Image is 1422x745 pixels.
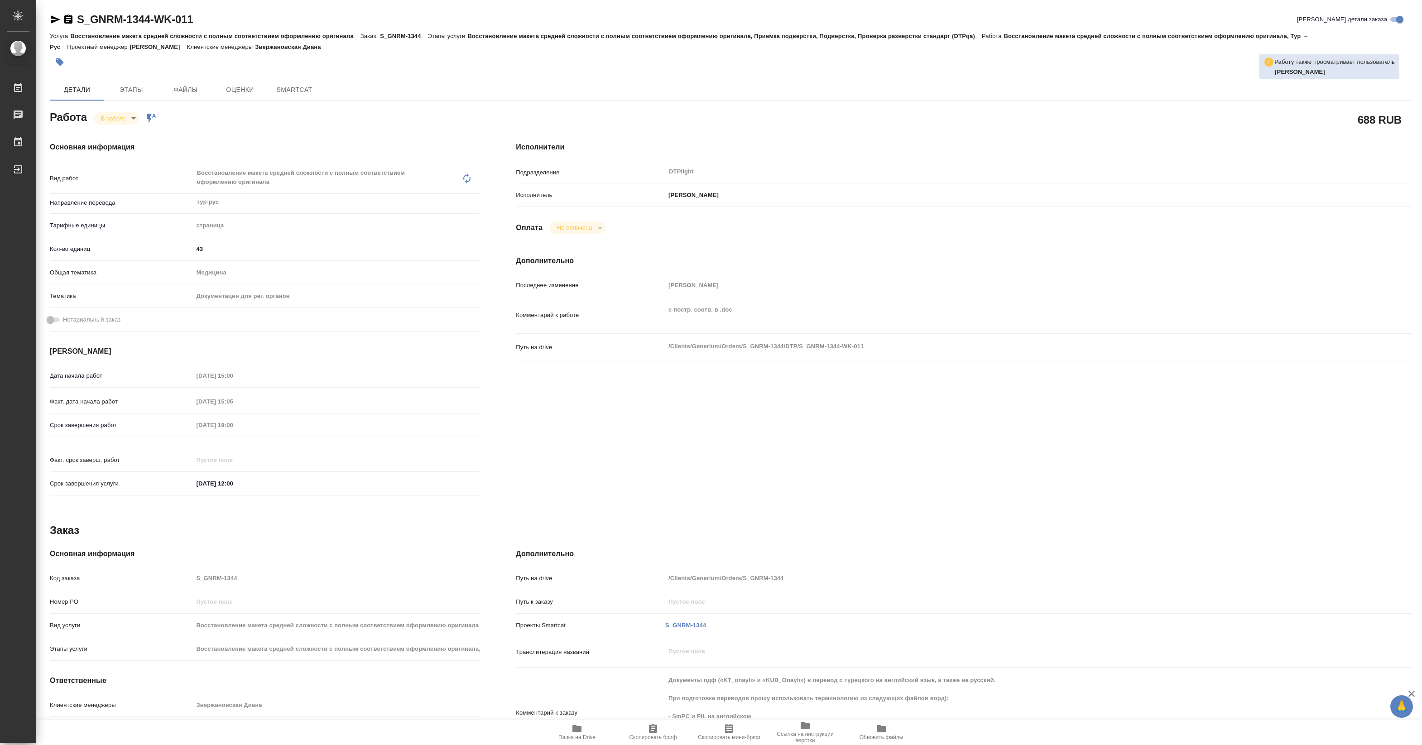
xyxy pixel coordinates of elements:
[1275,68,1325,75] b: [PERSON_NAME]
[187,43,255,50] p: Клиентские менеджеры
[516,648,665,657] p: Транслитерация названий
[50,456,193,465] p: Факт. срок заверш. работ
[98,115,128,122] button: В работе
[516,222,543,233] h4: Оплата
[1390,695,1413,718] button: 🙏
[50,701,193,710] p: Клиентские менеджеры
[665,572,1337,585] input: Пустое поле
[50,108,87,125] h2: Работа
[63,315,120,324] span: Нотариальный заказ
[50,479,193,488] p: Срок завершения услуги
[50,245,193,254] p: Кол-во единиц
[50,221,193,230] p: Тарифные единицы
[50,198,193,207] p: Направление перевода
[1358,112,1402,127] h2: 688 RUB
[193,595,480,608] input: Пустое поле
[558,734,596,740] span: Папка на Drive
[77,13,193,25] a: S_GNRM-1344-WK-011
[467,33,982,39] p: Восстановление макета средней сложности с полным соответствием оформлению оригинала, Приемка подв...
[516,281,665,290] p: Последнее изменение
[50,174,193,183] p: Вид работ
[193,395,272,408] input: Пустое поле
[516,708,665,717] p: Комментарий к заказу
[50,597,193,606] p: Номер РО
[50,675,480,686] h4: Ответственные
[50,33,70,39] p: Услуга
[629,734,677,740] span: Скопировать бриф
[516,597,665,606] p: Путь к заказу
[516,168,665,177] p: Подразделение
[516,548,1412,559] h4: Дополнительно
[516,142,1412,153] h4: Исполнители
[516,311,665,320] p: Комментарий к работе
[193,453,272,466] input: Пустое поле
[273,84,316,96] span: SmartCat
[50,548,480,559] h4: Основная информация
[94,112,139,125] div: В работе
[380,33,428,39] p: S_GNRM-1344
[550,221,605,234] div: В работе
[554,224,595,231] button: Не оплачена
[50,371,193,380] p: Дата начала работ
[50,52,70,72] button: Добавить тэг
[63,14,74,25] button: Скопировать ссылку
[773,731,838,744] span: Ссылка на инструкции верстки
[665,302,1337,327] textarea: с постр. соотв. в .doc
[164,84,207,96] span: Файлы
[1394,697,1409,716] span: 🙏
[50,421,193,430] p: Срок завершения работ
[516,191,665,200] p: Исполнитель
[70,33,360,39] p: Восстановление макета средней сложности с полным соответствием оформлению оригинала
[539,720,615,745] button: Папка на Drive
[193,418,272,432] input: Пустое поле
[665,279,1337,292] input: Пустое поле
[67,43,130,50] p: Проектный менеджер
[767,720,843,745] button: Ссылка на инструкции верстки
[50,574,193,583] p: Код заказа
[665,622,706,629] a: S_GNRM-1344
[193,572,480,585] input: Пустое поле
[982,33,1004,39] p: Работа
[1297,15,1387,24] span: [PERSON_NAME] детали заказа
[665,595,1337,608] input: Пустое поле
[516,343,665,352] p: Путь на drive
[665,339,1337,354] textarea: /Clients/Generium/Orders/S_GNRM-1344/DTP/S_GNRM-1344-WK-011
[843,720,919,745] button: Обновить файлы
[50,644,193,654] p: Этапы услуги
[193,477,272,490] input: ✎ Введи что-нибудь
[50,523,79,538] h2: Заказ
[516,574,665,583] p: Путь на drive
[193,265,480,280] div: Медицина
[110,84,153,96] span: Этапы
[193,288,480,304] div: Документация для рег. органов
[50,346,480,357] h4: [PERSON_NAME]
[50,142,480,153] h4: Основная информация
[665,191,719,200] p: [PERSON_NAME]
[516,621,665,630] p: Проекты Smartcat
[193,218,480,233] div: страница
[193,698,480,711] input: Пустое поле
[55,84,99,96] span: Детали
[516,255,1412,266] h4: Дополнительно
[860,734,903,740] span: Обновить файлы
[615,720,691,745] button: Скопировать бриф
[1274,58,1395,67] p: Работу также просматривает пользователь
[50,621,193,630] p: Вид услуги
[360,33,380,39] p: Заказ:
[50,14,61,25] button: Скопировать ссылку для ЯМессенджера
[130,43,187,50] p: [PERSON_NAME]
[193,642,480,655] input: Пустое поле
[698,734,760,740] span: Скопировать мини-бриф
[50,268,193,277] p: Общая тематика
[1275,67,1395,77] p: Дзюндзя Нина
[193,619,480,632] input: Пустое поле
[193,242,480,255] input: ✎ Введи что-нибудь
[691,720,767,745] button: Скопировать мини-бриф
[193,369,272,382] input: Пустое поле
[50,397,193,406] p: Факт. дата начала работ
[255,43,327,50] p: Звержановская Диана
[50,292,193,301] p: Тематика
[218,84,262,96] span: Оценки
[428,33,468,39] p: Этапы услуги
